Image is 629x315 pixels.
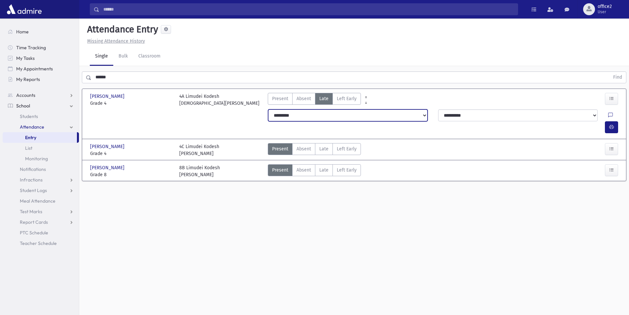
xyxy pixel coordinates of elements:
a: Monitoring [3,153,79,164]
span: Test Marks [20,209,42,215]
span: Time Tracking [16,45,46,51]
div: AttTypes [268,164,361,178]
div: AttTypes [268,93,361,107]
span: My Reports [16,76,40,82]
span: Home [16,29,29,35]
a: Teacher Schedule [3,238,79,249]
div: 8B Limudei Kodesh [PERSON_NAME] [179,164,220,178]
a: Accounts [3,90,79,100]
div: 4C Limudei Kodesh [PERSON_NAME] [179,143,219,157]
span: Left Early [337,167,357,174]
span: Attendance [20,124,44,130]
span: Accounts [16,92,35,98]
span: Meal Attendance [20,198,55,204]
a: My Appointments [3,63,79,74]
a: Single [90,47,113,66]
span: Student Logs [20,187,47,193]
img: AdmirePro [5,3,43,16]
a: Student Logs [3,185,79,196]
a: Meal Attendance [3,196,79,206]
span: Late [319,167,329,174]
span: User [598,9,612,15]
span: Grade 4 [90,100,173,107]
span: Present [272,167,288,174]
span: Absent [297,95,311,102]
a: Test Marks [3,206,79,217]
span: Absent [297,145,311,152]
a: Notifications [3,164,79,175]
a: My Reports [3,74,79,85]
span: Students [20,113,38,119]
span: My Appointments [16,66,53,72]
a: Infractions [3,175,79,185]
a: Entry [3,132,77,143]
span: Monitoring [25,156,48,162]
span: [PERSON_NAME] [90,164,126,171]
span: Notifications [20,166,46,172]
u: Missing Attendance History [87,38,145,44]
input: Search [99,3,518,15]
a: Classroom [133,47,166,66]
span: Left Early [337,145,357,152]
span: Report Cards [20,219,48,225]
a: Attendance [3,122,79,132]
div: AttTypes [268,143,361,157]
span: Present [272,95,288,102]
span: Late [319,145,329,152]
div: 4A Limudei Kodesh [DEMOGRAPHIC_DATA][PERSON_NAME] [179,93,260,107]
a: PTC Schedule [3,227,79,238]
a: Missing Attendance History [85,38,145,44]
a: My Tasks [3,53,79,63]
a: School [3,100,79,111]
span: List [25,145,32,151]
span: office2 [598,4,612,9]
a: Home [3,26,79,37]
span: Grade 4 [90,150,173,157]
span: School [16,103,30,109]
span: [PERSON_NAME] [90,93,126,100]
a: Time Tracking [3,42,79,53]
a: Students [3,111,79,122]
span: [PERSON_NAME] [90,143,126,150]
span: Entry [25,135,36,140]
span: Present [272,145,288,152]
span: Infractions [20,177,43,183]
span: Grade 8 [90,171,173,178]
span: PTC Schedule [20,230,48,236]
h5: Attendance Entry [85,24,158,35]
span: Absent [297,167,311,174]
span: Late [319,95,329,102]
span: My Tasks [16,55,35,61]
span: Teacher Schedule [20,240,57,246]
button: Find [609,72,626,83]
span: Left Early [337,95,357,102]
a: Bulk [113,47,133,66]
a: Report Cards [3,217,79,227]
a: List [3,143,79,153]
